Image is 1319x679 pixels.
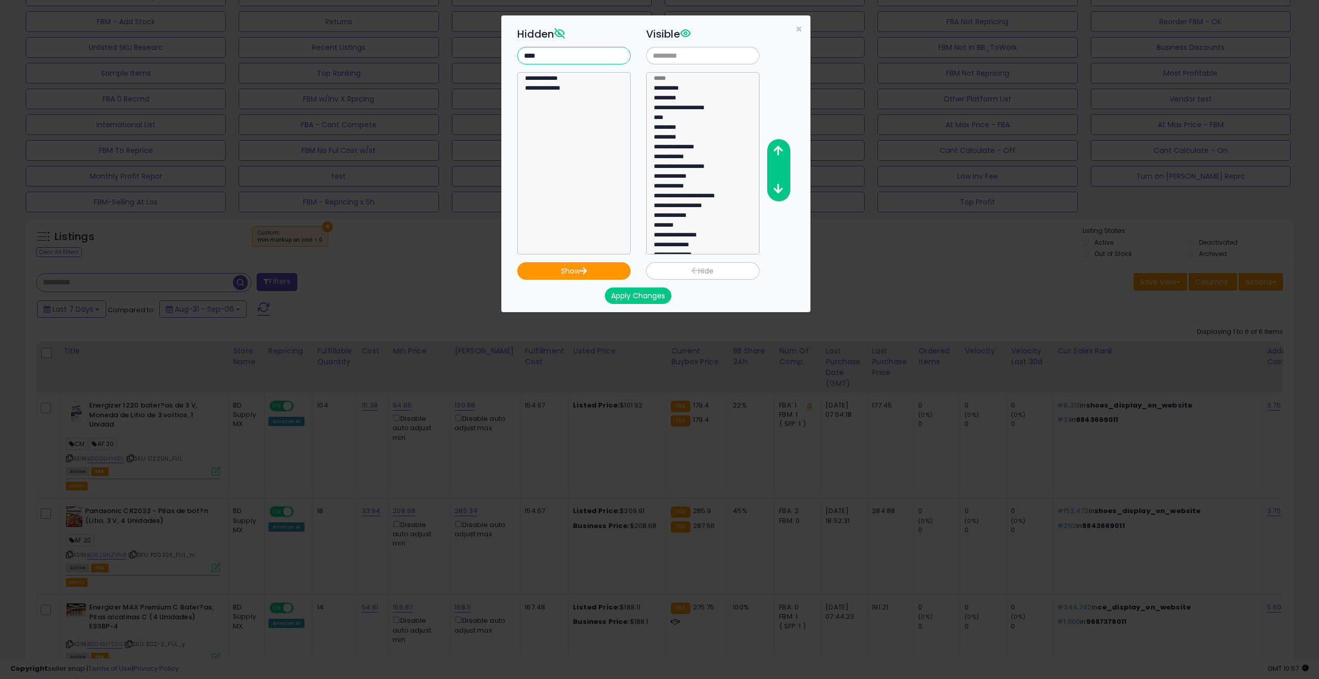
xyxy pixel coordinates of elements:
h3: Visible [646,26,759,42]
button: Apply Changes [605,287,671,304]
button: Show [517,262,631,280]
span: × [796,22,802,37]
button: Hide [646,262,759,280]
h3: Hidden [517,26,631,42]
